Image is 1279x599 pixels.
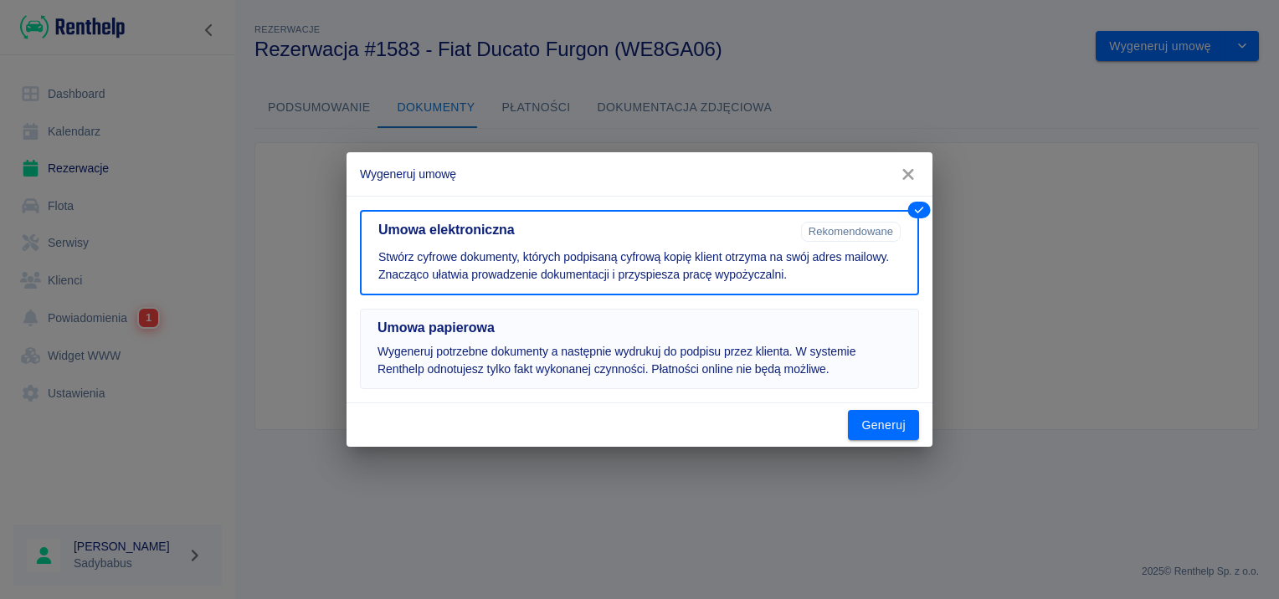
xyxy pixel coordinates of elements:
[378,222,794,238] h5: Umowa elektroniczna
[378,248,901,284] p: Stwórz cyfrowe dokumenty, których podpisaną cyfrową kopię klient otrzyma na swój adres mailowy. Z...
[360,210,919,295] button: Umowa elektronicznaRekomendowaneStwórz cyfrowe dokumenty, których podpisaną cyfrową kopię klient ...
[848,410,919,441] button: Generuj
[360,309,919,389] button: Umowa papierowaWygeneruj potrzebne dokumenty a następnie wydrukuj do podpisu przez klienta. W sys...
[378,320,901,336] h5: Umowa papierowa
[378,343,901,378] p: Wygeneruj potrzebne dokumenty a następnie wydrukuj do podpisu przez klienta. W systemie Renthelp ...
[802,225,900,238] span: Rekomendowane
[347,152,932,196] h2: Wygeneruj umowę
